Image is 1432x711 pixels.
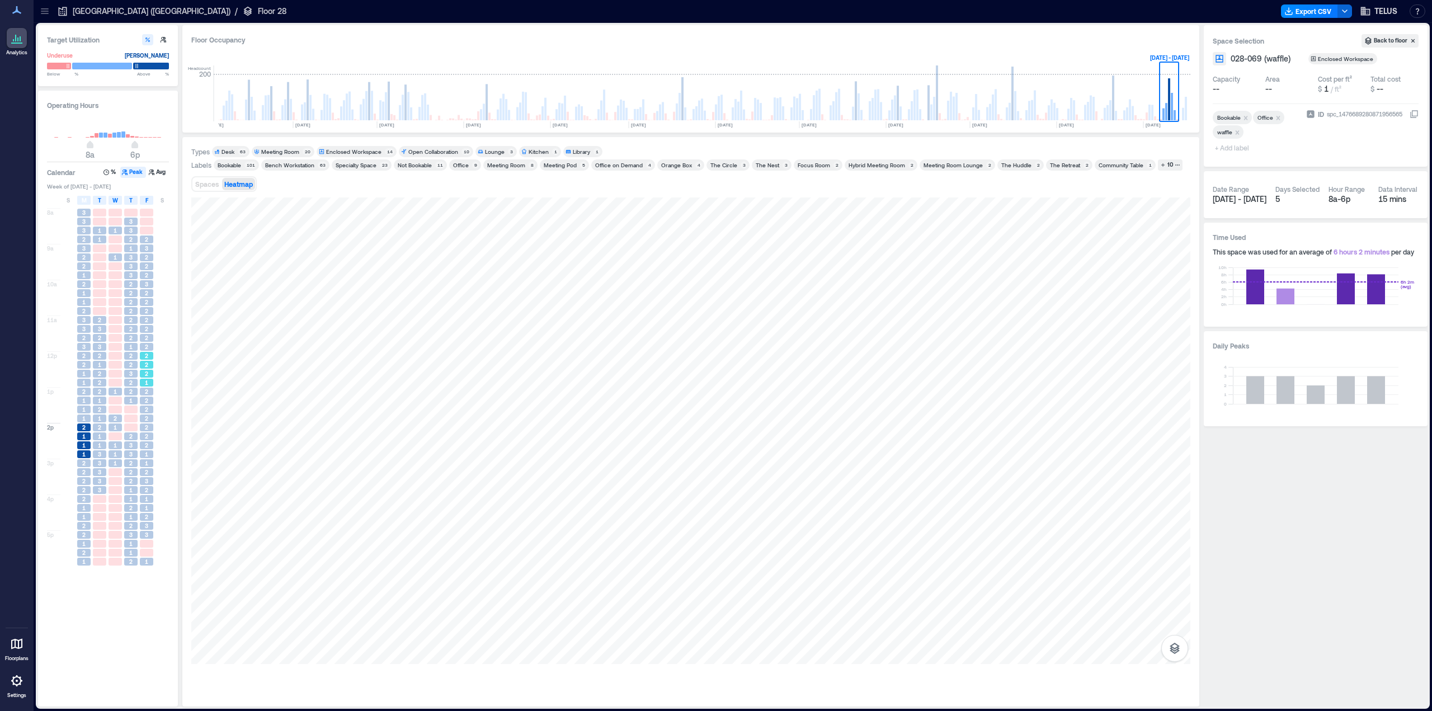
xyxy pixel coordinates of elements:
span: 2 [145,388,148,395]
h3: Daily Peaks [1213,340,1419,351]
span: 2 [145,432,148,440]
span: Above % [137,70,169,77]
span: 2 [82,522,86,530]
span: 1 [114,253,117,261]
span: 2 [129,307,133,315]
span: 1 [129,343,133,351]
span: [DATE] - [DATE] [1213,194,1266,204]
span: 2 [145,334,148,342]
span: 5p [47,531,54,539]
a: Floorplans [2,630,32,665]
div: 63 [318,162,327,168]
span: -- [1213,83,1219,95]
span: 2 [145,289,148,297]
span: 2 [145,253,148,261]
span: TELUS [1374,6,1397,17]
span: M [82,196,87,205]
text: [DATE] [718,122,733,128]
div: 20 [303,148,312,155]
div: 11 [435,162,445,168]
div: 101 [244,162,257,168]
span: 1 [129,513,133,521]
span: 3 [129,262,133,270]
span: 2 [145,343,148,351]
span: 1 [114,423,117,431]
button: Spaces [193,178,221,190]
h3: Space Selection [1213,35,1362,46]
div: 1 [1147,162,1153,168]
span: 1 [82,558,86,566]
div: 8a - 6p [1329,194,1369,205]
div: 2 [986,162,993,168]
span: 3 [98,459,101,467]
div: 23 [380,162,389,168]
text: [DATE] [972,122,987,128]
span: 1 [129,486,133,494]
span: -- [1265,84,1272,93]
div: 10 [1166,160,1175,170]
span: 3 [129,218,133,225]
span: 1 [98,397,101,404]
span: 1 [82,441,86,449]
span: 2 [145,271,148,279]
span: 2 [129,325,133,333]
div: Library [573,148,590,156]
span: 2 [129,298,133,306]
p: [GEOGRAPHIC_DATA] ([GEOGRAPHIC_DATA]) [73,6,230,17]
div: Remove Bookable [1241,114,1252,121]
span: 3 [98,486,101,494]
div: 10 [461,148,471,155]
div: waffle [1217,128,1232,136]
span: 1 [98,227,101,234]
span: 2 [145,397,148,404]
div: Enclosed Workspace [326,148,381,156]
div: Hour Range [1329,185,1365,194]
span: S [67,196,70,205]
span: 1p [47,388,54,395]
span: 3 [145,477,148,485]
div: Floor Occupancy [191,34,1190,45]
div: Types [191,147,210,156]
span: W [112,196,118,205]
span: 3 [98,450,101,458]
tspan: 4 [1224,364,1227,370]
span: 1 [82,450,86,458]
span: T [129,196,133,205]
div: Desk [222,148,234,156]
button: Export CSV [1281,4,1338,18]
div: 5 [580,162,587,168]
button: Heatmap [222,178,255,190]
span: $ [1318,85,1322,93]
div: Area [1265,74,1280,83]
div: Kitchen [529,148,549,156]
span: 1 [145,459,148,467]
span: 2 [82,361,86,369]
span: 2 [82,262,86,270]
tspan: 10h [1218,265,1227,270]
span: 2 [82,352,86,360]
div: 2 [1084,162,1090,168]
text: [DATE] [379,122,394,128]
div: Office on Demand [595,161,643,169]
div: Remove waffle [1232,128,1243,136]
span: 2 [129,477,133,485]
span: 3 [129,271,133,279]
span: 2 [129,379,133,387]
span: 1 [145,379,148,387]
span: 1 [114,459,117,467]
span: 1 [129,397,133,404]
div: Office [453,161,469,169]
div: 5 [1275,194,1320,205]
span: 3 [145,280,148,288]
span: 3 [82,218,86,225]
span: 12p [47,352,57,360]
h3: Calendar [47,167,76,178]
span: 3 [82,325,86,333]
span: 3 [98,325,101,333]
span: 3 [129,227,133,234]
span: 2 [82,307,86,315]
span: 1 [98,415,101,422]
div: Open Collaboration [408,148,458,156]
span: ID [1318,109,1324,120]
span: 2 [129,316,133,324]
